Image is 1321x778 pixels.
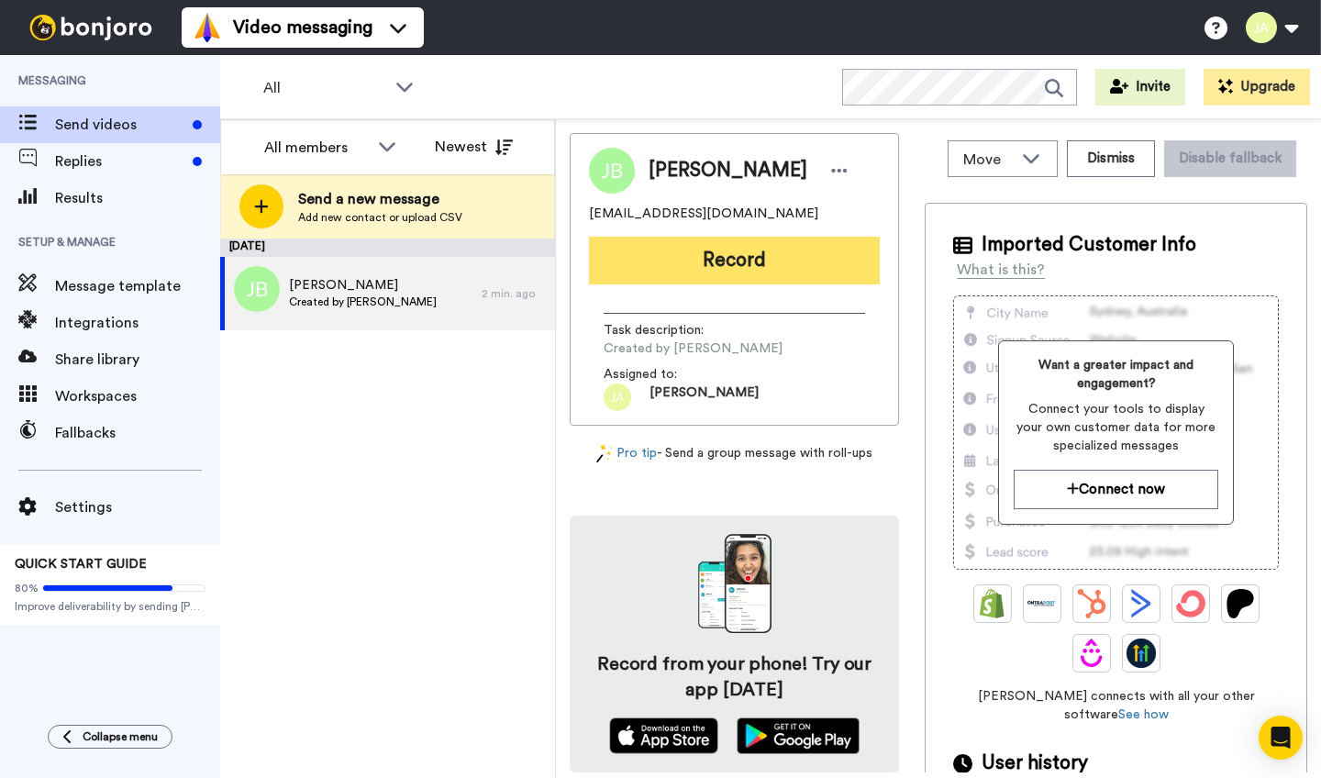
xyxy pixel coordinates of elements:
[193,13,222,42] img: vm-color.svg
[604,365,732,383] span: Assigned to:
[15,558,147,571] span: QUICK START GUIDE
[289,276,437,295] span: [PERSON_NAME]
[1176,589,1205,618] img: ConvertKit
[1027,589,1057,618] img: Ontraport
[596,444,657,463] a: Pro tip
[589,237,880,284] button: Record
[234,266,280,312] img: jb.png
[48,725,172,749] button: Collapse menu
[649,157,807,184] span: [PERSON_NAME]
[963,149,1013,171] span: Move
[649,383,759,411] span: [PERSON_NAME]
[55,150,185,172] span: Replies
[978,589,1007,618] img: Shopify
[220,239,555,257] div: [DATE]
[421,128,527,165] button: Newest
[55,422,220,444] span: Fallbacks
[55,349,220,371] span: Share library
[737,717,860,754] img: playstore
[953,687,1279,724] span: [PERSON_NAME] connects with all your other software
[589,148,635,194] img: Image of Jillian Bromstrup
[1226,589,1255,618] img: Patreon
[482,286,546,301] div: 2 min. ago
[589,205,818,223] span: [EMAIL_ADDRESS][DOMAIN_NAME]
[596,444,613,463] img: magic-wand.svg
[604,383,631,411] img: ja.png
[1204,69,1310,106] button: Upgrade
[22,15,160,40] img: bj-logo-header-white.svg
[982,231,1196,259] span: Imported Customer Info
[604,321,732,339] span: Task description :
[1014,400,1218,455] span: Connect your tools to display your own customer data for more specialized messages
[1014,470,1218,509] button: Connect now
[15,599,205,614] span: Improve deliverability by sending [PERSON_NAME]’s from your own email
[55,496,220,518] span: Settings
[55,312,220,334] span: Integrations
[1077,589,1106,618] img: Hubspot
[609,717,718,754] img: appstore
[233,15,372,40] span: Video messaging
[1014,356,1218,393] span: Want a greater impact and engagement?
[957,259,1045,281] div: What is this?
[604,339,783,358] span: Created by [PERSON_NAME]
[588,651,881,703] h4: Record from your phone! Try our app [DATE]
[83,729,158,744] span: Collapse menu
[1095,69,1185,106] button: Invite
[698,534,772,633] img: download
[570,444,899,463] div: - Send a group message with roll-ups
[982,750,1088,777] span: User history
[1127,639,1156,668] img: GoHighLevel
[1077,639,1106,668] img: Drip
[298,188,462,210] span: Send a new message
[298,210,462,225] span: Add new contact or upload CSV
[15,581,39,595] span: 80%
[55,385,220,407] span: Workspaces
[55,187,220,209] span: Results
[264,137,369,159] div: All members
[263,77,386,99] span: All
[1127,589,1156,618] img: ActiveCampaign
[55,114,185,136] span: Send videos
[1067,140,1155,177] button: Dismiss
[55,275,220,297] span: Message template
[1164,140,1296,177] button: Disable fallback
[1259,716,1303,760] div: Open Intercom Messenger
[289,295,437,309] span: Created by [PERSON_NAME]
[1118,708,1169,721] a: See how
